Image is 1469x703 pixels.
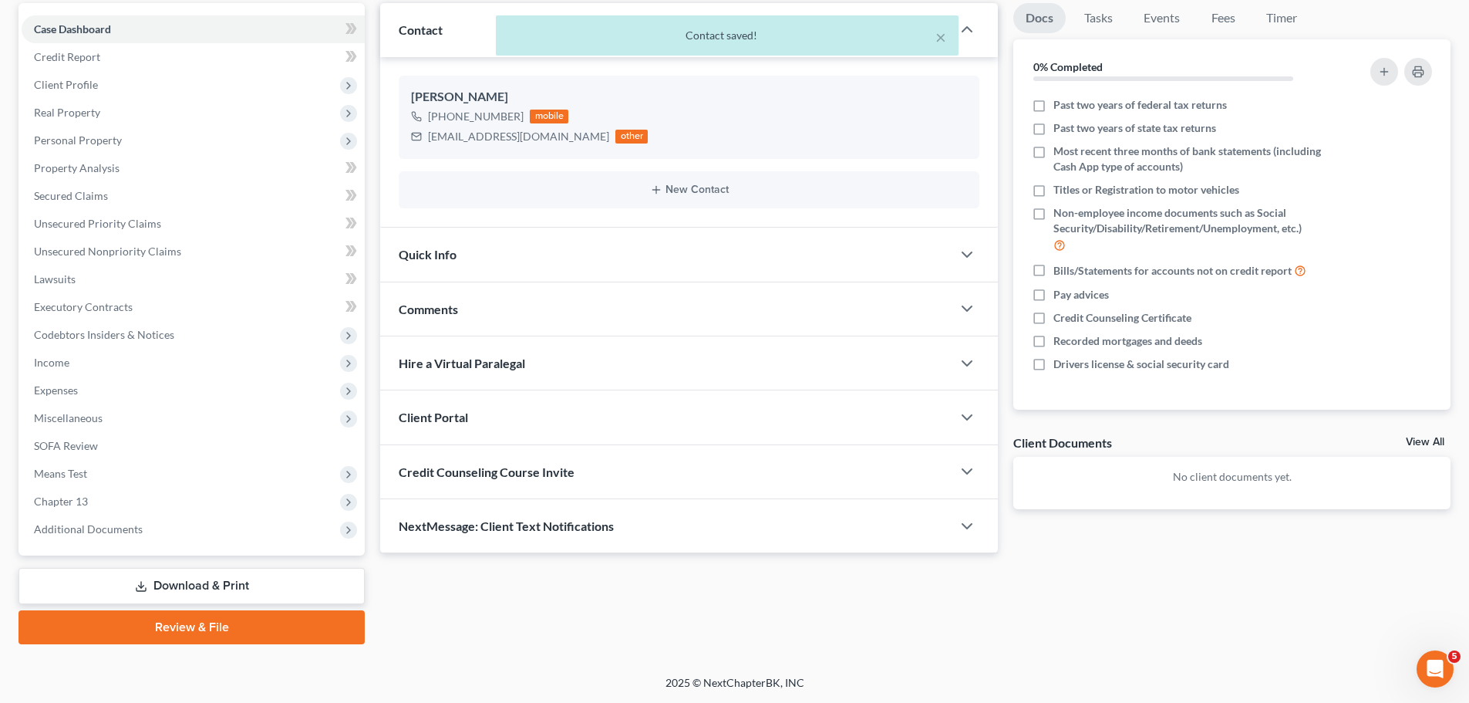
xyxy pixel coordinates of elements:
[1417,651,1454,688] iframe: Intercom live chat
[1033,60,1103,73] strong: 0% Completed
[1131,3,1192,33] a: Events
[34,495,88,508] span: Chapter 13
[1198,3,1248,33] a: Fees
[34,161,120,174] span: Property Analysis
[34,189,108,202] span: Secured Claims
[1053,357,1229,372] span: Drivers license & social security card
[508,28,946,43] div: Contact saved!
[34,328,174,341] span: Codebtors Insiders & Notices
[19,610,365,644] a: Review & File
[1013,434,1112,451] div: Client Documents
[22,265,365,293] a: Lawsuits
[1026,469,1438,485] p: No client documents yet.
[34,300,133,313] span: Executory Contracts
[1448,651,1461,663] span: 5
[34,411,103,424] span: Miscellaneous
[34,467,87,480] span: Means Test
[399,465,574,479] span: Credit Counseling Course Invite
[935,28,946,46] button: ×
[1053,287,1109,302] span: Pay advices
[1013,3,1066,33] a: Docs
[295,675,1174,703] div: 2025 © NextChapterBK, INC
[34,272,76,286] span: Lawsuits
[1053,310,1191,326] span: Credit Counseling Certificate
[399,410,468,424] span: Client Portal
[34,134,122,147] span: Personal Property
[399,302,458,316] span: Comments
[34,439,98,452] span: SOFA Review
[1053,205,1328,236] span: Non-employee income documents such as Social Security/Disability/Retirement/Unemployment, etc.)
[1406,437,1444,448] a: View All
[22,210,365,238] a: Unsecured Priority Claims
[1053,333,1202,349] span: Recorded mortgages and deeds
[22,238,365,265] a: Unsecured Nonpriority Claims
[428,109,524,124] div: [PHONE_NUMBER]
[1254,3,1309,33] a: Timer
[1053,97,1227,113] span: Past two years of federal tax returns
[34,106,100,119] span: Real Property
[411,184,967,196] button: New Contact
[22,293,365,321] a: Executory Contracts
[1053,144,1328,174] span: Most recent three months of bank statements (including Cash App type of accounts)
[34,217,161,230] span: Unsecured Priority Claims
[411,88,967,106] div: [PERSON_NAME]
[399,247,457,262] span: Quick Info
[399,356,525,370] span: Hire a Virtual Paralegal
[34,78,98,91] span: Client Profile
[1072,3,1125,33] a: Tasks
[1053,263,1292,279] span: Bills/Statements for accounts not on credit report
[428,129,609,144] div: [EMAIL_ADDRESS][DOMAIN_NAME]
[34,384,78,397] span: Expenses
[1053,182,1239,198] span: Titles or Registration to motor vehicles
[22,154,365,182] a: Property Analysis
[34,245,181,258] span: Unsecured Nonpriority Claims
[34,522,143,536] span: Additional Documents
[22,182,365,210] a: Secured Claims
[22,432,365,460] a: SOFA Review
[34,356,69,369] span: Income
[1053,120,1216,136] span: Past two years of state tax returns
[19,568,365,604] a: Download & Print
[399,519,614,533] span: NextMessage: Client Text Notifications
[530,110,568,123] div: mobile
[615,130,648,144] div: other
